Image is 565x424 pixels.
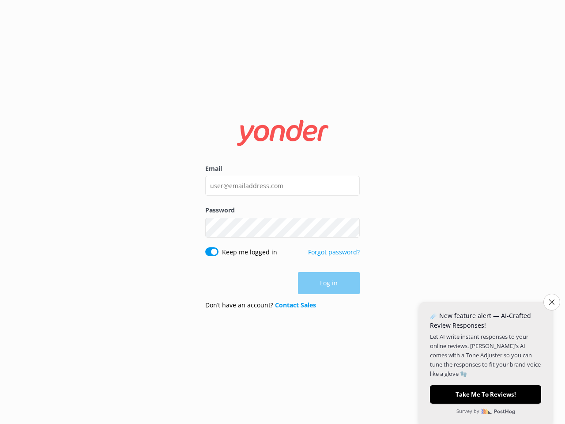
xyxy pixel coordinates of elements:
p: Don’t have an account? [205,300,316,310]
label: Keep me logged in [222,247,277,257]
label: Email [205,164,360,174]
a: Forgot password? [308,248,360,256]
input: user@emailaddress.com [205,176,360,196]
label: Password [205,205,360,215]
a: Contact Sales [275,301,316,309]
button: Show password [342,219,360,236]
